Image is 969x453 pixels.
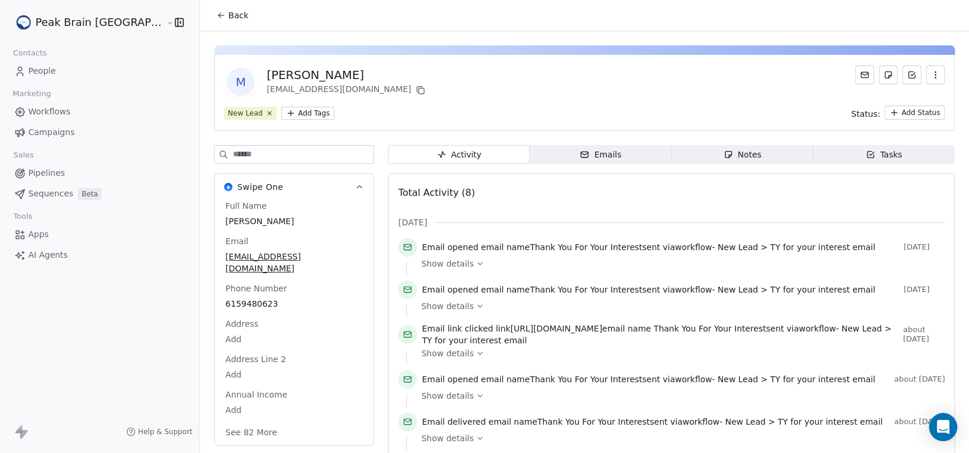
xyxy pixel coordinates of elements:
span: Full Name [223,200,269,212]
div: Tasks [866,149,902,161]
span: Email link clicked [422,324,493,333]
a: AI Agents [9,245,190,265]
span: AI Agents [28,249,68,261]
span: New Lead > TY for your interest email [718,375,875,384]
a: Show details [421,347,937,359]
button: Back [209,5,255,26]
span: [PERSON_NAME] [225,215,363,227]
img: Peak%20Brain%20Logo.png [17,15,31,29]
span: email name sent via workflow - [422,284,875,296]
span: Add [225,404,363,416]
div: [EMAIL_ADDRESS][DOMAIN_NAME] [267,83,428,97]
button: Add Tags [281,107,334,120]
span: Pipelines [28,167,65,179]
div: Open Intercom Messenger [929,413,957,441]
span: People [28,65,56,77]
span: email name sent via workflow - [422,373,875,385]
button: Add Status [885,106,945,120]
span: [URL][DOMAIN_NAME] [510,324,602,333]
span: [DATE] [904,242,945,252]
div: [PERSON_NAME] [267,67,428,83]
span: Swipe One [237,181,283,193]
div: Notes [724,149,761,161]
span: email name sent via workflow - [422,241,875,253]
span: 6159480623 [225,298,363,310]
span: link email name sent via workflow - [422,323,898,346]
button: Swipe OneSwipe One [215,174,373,200]
span: Contacts [8,44,52,62]
span: Show details [421,432,474,444]
span: email name sent via workflow - [422,416,882,428]
span: Thank You For Your Interest [653,324,766,333]
a: Show details [421,258,937,270]
span: Address Line 2 [223,353,288,365]
a: Help & Support [126,427,192,436]
span: New Lead > TY for your interest email [718,242,875,252]
img: Swipe One [224,183,232,191]
span: Sequences [28,188,73,200]
a: SequencesBeta [9,184,190,203]
span: Email opened [422,285,478,294]
span: about [DATE] [894,417,945,426]
span: Thank You For Your Interest [530,375,642,384]
span: Show details [421,300,474,312]
span: Peak Brain [GEOGRAPHIC_DATA] [35,15,163,30]
span: Help & Support [138,427,192,436]
div: New Lead [228,108,262,119]
a: Show details [421,300,937,312]
span: Workflows [28,106,71,118]
span: Annual Income [223,389,290,401]
span: Email opened [422,242,478,252]
span: Tools [8,208,37,225]
a: Workflows [9,102,190,122]
a: Show details [421,390,937,402]
div: Swipe OneSwipe One [215,200,373,445]
span: Campaigns [28,126,74,139]
span: Thank You For Your Interest [530,285,642,294]
span: Back [228,9,248,21]
span: about [DATE] [903,325,945,344]
span: [DATE] [904,285,945,294]
span: Phone Number [223,283,289,294]
a: Apps [9,225,190,244]
span: Thank You For Your Interest [530,242,642,252]
span: [EMAIL_ADDRESS][DOMAIN_NAME] [225,251,363,274]
span: Beta [78,188,101,200]
a: Campaigns [9,123,190,142]
a: People [9,61,190,81]
span: Add [225,369,363,380]
span: Apps [28,228,49,241]
span: Status: [851,108,880,120]
span: Email [223,235,251,247]
a: Pipelines [9,163,190,183]
span: Show details [421,258,474,270]
span: Address [223,318,261,330]
span: New Lead > TY for your interest email [725,417,882,426]
span: Email opened [422,375,478,384]
span: Add [225,333,363,345]
span: Sales [8,146,39,164]
button: See 82 More [218,422,284,443]
span: Email delivered [422,417,485,426]
span: Show details [421,390,474,402]
div: Emails [580,149,621,161]
span: Thank You For Your Interest [537,417,650,426]
span: M [226,68,255,96]
span: New Lead > TY for your interest email [718,285,875,294]
span: Show details [421,347,474,359]
a: Show details [421,432,937,444]
button: Peak Brain [GEOGRAPHIC_DATA] [14,12,158,32]
span: Marketing [8,85,56,103]
span: Total Activity (8) [398,187,475,198]
span: about [DATE] [894,375,945,384]
span: [DATE] [398,216,427,228]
